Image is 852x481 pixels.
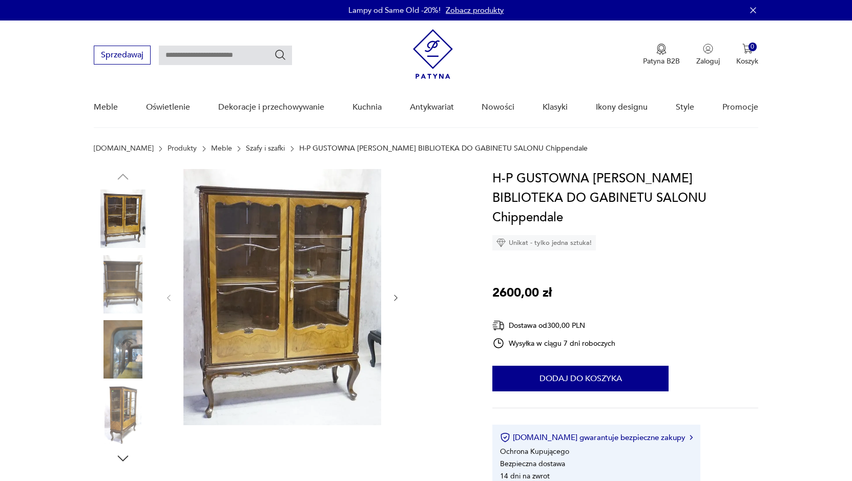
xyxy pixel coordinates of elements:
div: Dostawa od 300,00 PLN [492,319,615,332]
a: Produkty [168,144,197,153]
div: 0 [749,43,757,51]
a: Dekoracje i przechowywanie [218,88,324,127]
a: Style [676,88,694,127]
img: Ikona dostawy [492,319,505,332]
img: Ikona certyfikatu [500,432,510,443]
button: Sprzedawaj [94,46,151,65]
p: Koszyk [736,56,758,66]
img: Patyna - sklep z meblami i dekoracjami vintage [413,29,453,79]
p: H-P GUSTOWNA [PERSON_NAME] BIBLIOTEKA DO GABINETU SALONU Chippendale [299,144,588,153]
a: Ikony designu [596,88,648,127]
button: [DOMAIN_NAME] gwarantuje bezpieczne zakupy [500,432,692,443]
a: Meble [94,88,118,127]
a: Ikona medaluPatyna B2B [643,44,680,66]
h1: H-P GUSTOWNA [PERSON_NAME] BIBLIOTEKA DO GABINETU SALONU Chippendale [492,169,758,227]
a: Sprzedawaj [94,52,151,59]
a: [DOMAIN_NAME] [94,144,154,153]
a: Nowości [482,88,514,127]
button: 0Koszyk [736,44,758,66]
div: Wysyłka w ciągu 7 dni roboczych [492,337,615,349]
li: 14 dni na zwrot [500,471,550,481]
a: Klasyki [543,88,568,127]
button: Patyna B2B [643,44,680,66]
img: Ikona strzałki w prawo [690,435,693,440]
button: Szukaj [274,49,286,61]
li: Bezpieczna dostawa [500,459,565,469]
p: Zaloguj [696,56,720,66]
p: Lampy od Same Old -20%! [348,5,441,15]
a: Antykwariat [410,88,454,127]
img: Zdjęcie produktu H-P GUSTOWNA WITRYNA SERWANTKA BIBLIOTEKA DO GABINETU SALONU Chippendale [94,255,152,313]
img: Zdjęcie produktu H-P GUSTOWNA WITRYNA SERWANTKA BIBLIOTEKA DO GABINETU SALONU Chippendale [183,169,381,425]
a: Meble [211,144,232,153]
a: Oświetlenie [146,88,190,127]
img: Zdjęcie produktu H-P GUSTOWNA WITRYNA SERWANTKA BIBLIOTEKA DO GABINETU SALONU Chippendale [94,320,152,379]
a: Zobacz produkty [446,5,504,15]
a: Kuchnia [352,88,382,127]
p: Patyna B2B [643,56,680,66]
div: Unikat - tylko jedna sztuka! [492,235,596,250]
img: Ikona diamentu [496,238,506,247]
p: 2600,00 zł [492,283,552,303]
a: Szafy i szafki [246,144,285,153]
a: Promocje [722,88,758,127]
img: Ikona koszyka [742,44,753,54]
img: Zdjęcie produktu H-P GUSTOWNA WITRYNA SERWANTKA BIBLIOTEKA DO GABINETU SALONU Chippendale [94,190,152,248]
button: Dodaj do koszyka [492,366,669,391]
li: Ochrona Kupującego [500,447,569,456]
img: Ikona medalu [656,44,667,55]
img: Ikonka użytkownika [703,44,713,54]
button: Zaloguj [696,44,720,66]
img: Zdjęcie produktu H-P GUSTOWNA WITRYNA SERWANTKA BIBLIOTEKA DO GABINETU SALONU Chippendale [94,386,152,444]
